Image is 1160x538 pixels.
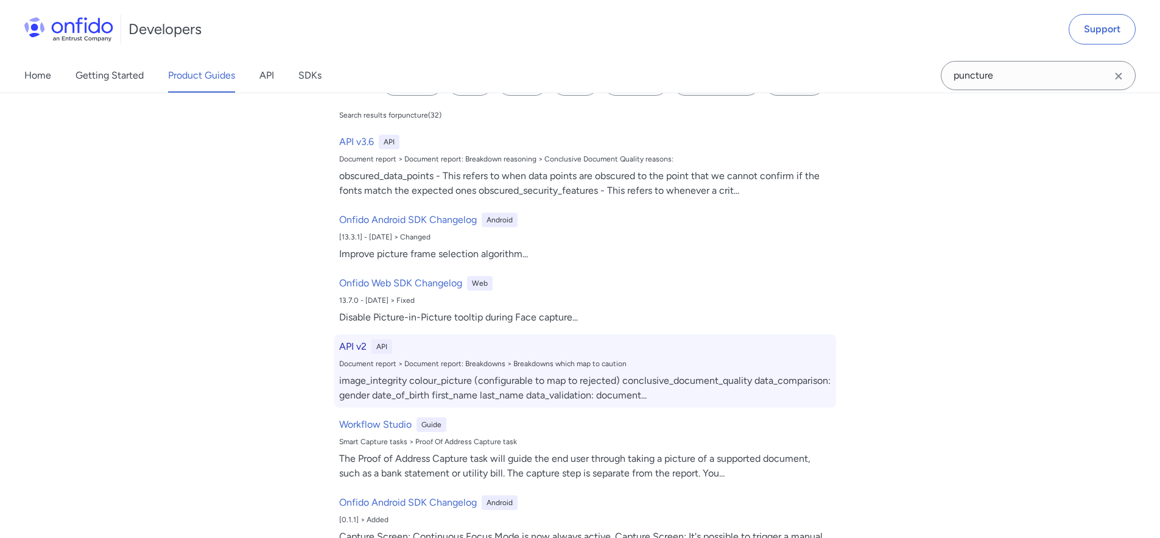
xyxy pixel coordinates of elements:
div: API [379,135,399,149]
input: Onfido search input field [941,61,1136,90]
div: Search results for puncture ( 32 ) [339,110,441,120]
a: Onfido Android SDK ChangelogAndroid[13.3.1] - [DATE] > ChangedImprove picture frame selection alg... [334,208,836,266]
div: API [371,339,392,354]
div: Document report > Document report: Breakdowns > Breakdowns which map to caution [339,359,831,369]
div: obscured_data_points - This refers to when data points are obscured to the point that we cannot c... [339,169,831,198]
div: Guide [417,417,446,432]
a: Support [1069,14,1136,44]
a: Product Guides [168,58,235,93]
svg: Clear search field button [1111,69,1126,83]
div: The Proof of Address Capture task will guide the end user through taking a picture of a supported... [339,451,831,481]
a: Getting Started [76,58,144,93]
div: Android [482,213,518,227]
a: Workflow StudioGuideSmart Capture tasks > Proof Of Address Capture taskThe Proof of Address Captu... [334,412,836,486]
div: Smart Capture tasks > Proof Of Address Capture task [339,437,831,447]
h1: Developers [128,19,202,39]
img: Onfido Logo [24,17,113,41]
div: Document report > Document report: Breakdown reasoning > Conclusive Document Quality reasons: [339,154,831,164]
h6: API v3.6 [339,135,374,149]
div: [13.3.1] - [DATE] > Changed [339,232,831,242]
h6: Onfido Web SDK Changelog [339,276,462,291]
a: API v3.6APIDocument report > Document report: Breakdown reasoning > Conclusive Document Quality r... [334,130,836,203]
div: [0.1.1] > Added [339,515,831,525]
div: Web [467,276,493,291]
a: Onfido Web SDK ChangelogWeb13.7.0 - [DATE] > FixedDisable Picture-in-Picture tooltip during Face ... [334,271,836,330]
a: API [259,58,274,93]
div: Disable Picture-in-Picture tooltip during Face capture ... [339,310,831,325]
div: Android [482,495,518,510]
div: image_integrity colour_picture (configurable to map to rejected) conclusive_document_quality data... [339,373,831,403]
h6: Onfido Android SDK Changelog [339,213,477,227]
h6: API v2 [339,339,367,354]
a: API v2APIDocument report > Document report: Breakdowns > Breakdowns which map to cautionimage_int... [334,334,836,408]
div: Improve picture frame selection algorithm ... [339,247,831,261]
a: SDKs [298,58,322,93]
div: 13.7.0 - [DATE] > Fixed [339,296,831,305]
h6: Onfido Android SDK Changelog [339,495,477,510]
a: Home [24,58,51,93]
h6: Workflow Studio [339,417,412,432]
